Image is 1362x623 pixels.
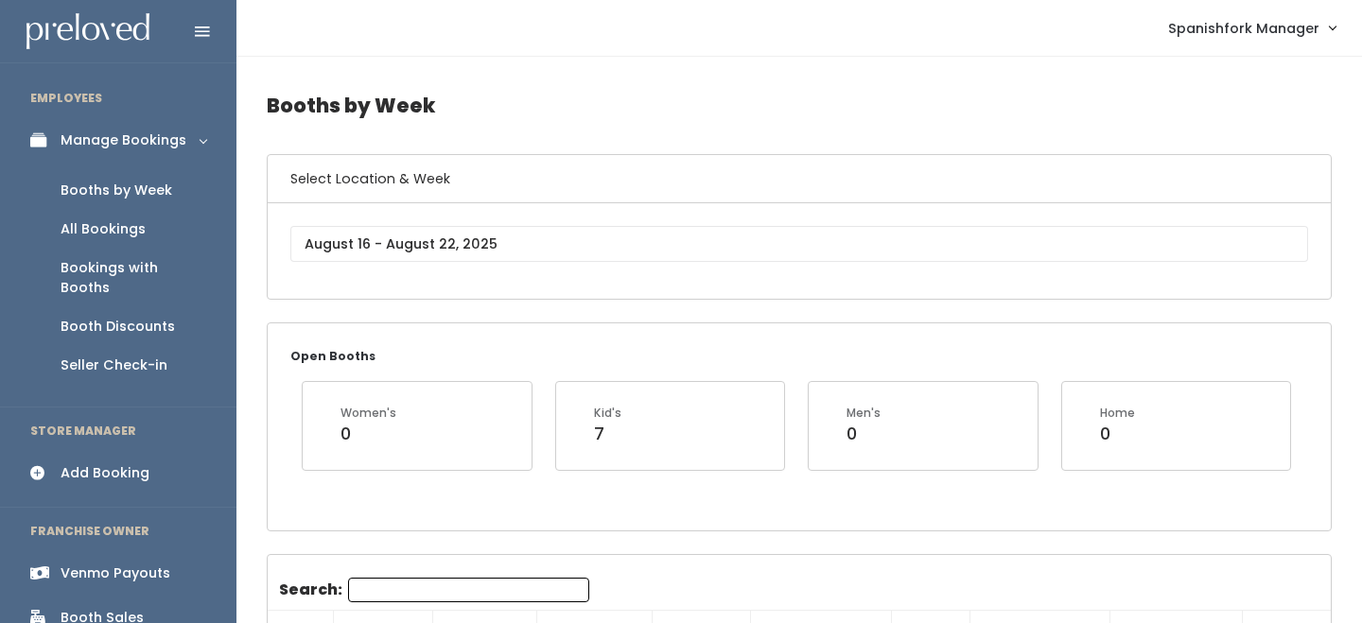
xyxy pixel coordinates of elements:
[26,13,149,50] img: preloved logo
[61,463,149,483] div: Add Booking
[268,155,1331,203] h6: Select Location & Week
[1168,18,1319,39] span: Spanishfork Manager
[340,405,396,422] div: Women's
[279,578,589,602] label: Search:
[340,422,396,446] div: 0
[61,355,167,375] div: Seller Check-in
[847,422,881,446] div: 0
[847,405,881,422] div: Men's
[290,348,375,364] small: Open Booths
[61,317,175,337] div: Booth Discounts
[594,405,621,422] div: Kid's
[290,226,1308,262] input: August 16 - August 22, 2025
[594,422,621,446] div: 7
[61,563,170,583] div: Venmo Payouts
[267,79,1332,131] h4: Booths by Week
[61,130,186,150] div: Manage Bookings
[1149,8,1354,48] a: Spanishfork Manager
[1100,405,1135,422] div: Home
[1100,422,1135,446] div: 0
[348,578,589,602] input: Search:
[61,258,206,298] div: Bookings with Booths
[61,181,172,200] div: Booths by Week
[61,219,146,239] div: All Bookings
